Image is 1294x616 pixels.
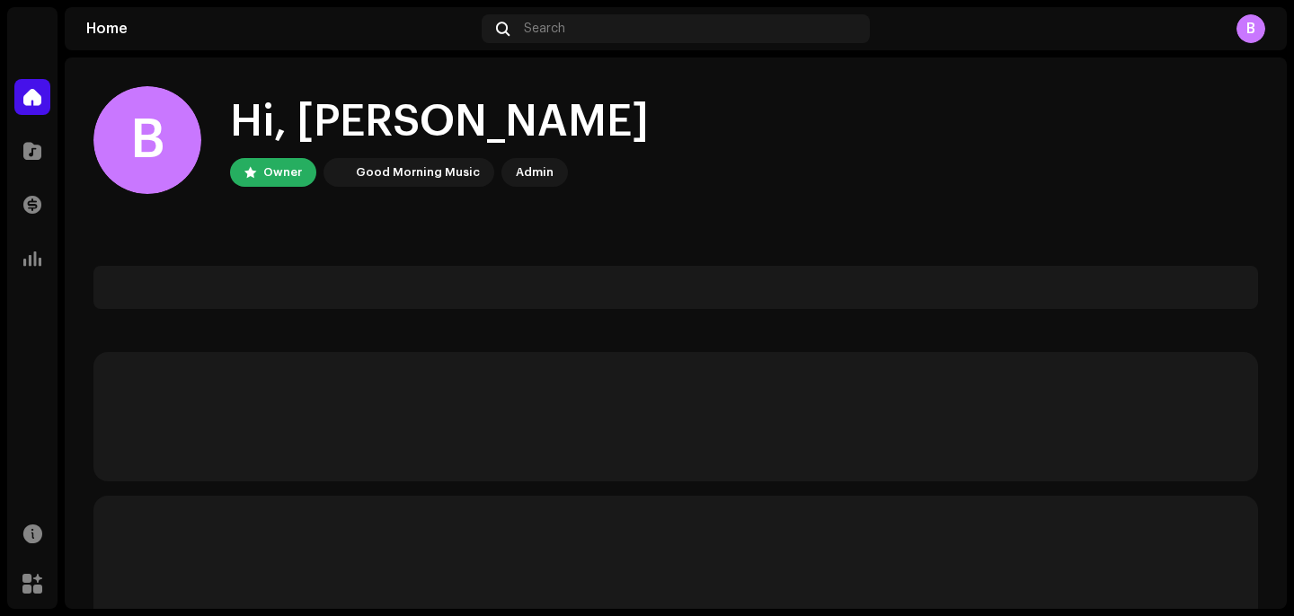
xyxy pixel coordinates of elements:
div: B [93,86,201,194]
div: B [1236,14,1265,43]
div: Owner [263,162,302,183]
div: Good Morning Music [356,162,480,183]
img: 4d355f5d-9311-46a2-b30d-525bdb8252bf [327,162,349,183]
div: Home [86,22,474,36]
div: Hi, [PERSON_NAME] [230,93,649,151]
span: Search [524,22,565,36]
div: Admin [516,162,554,183]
